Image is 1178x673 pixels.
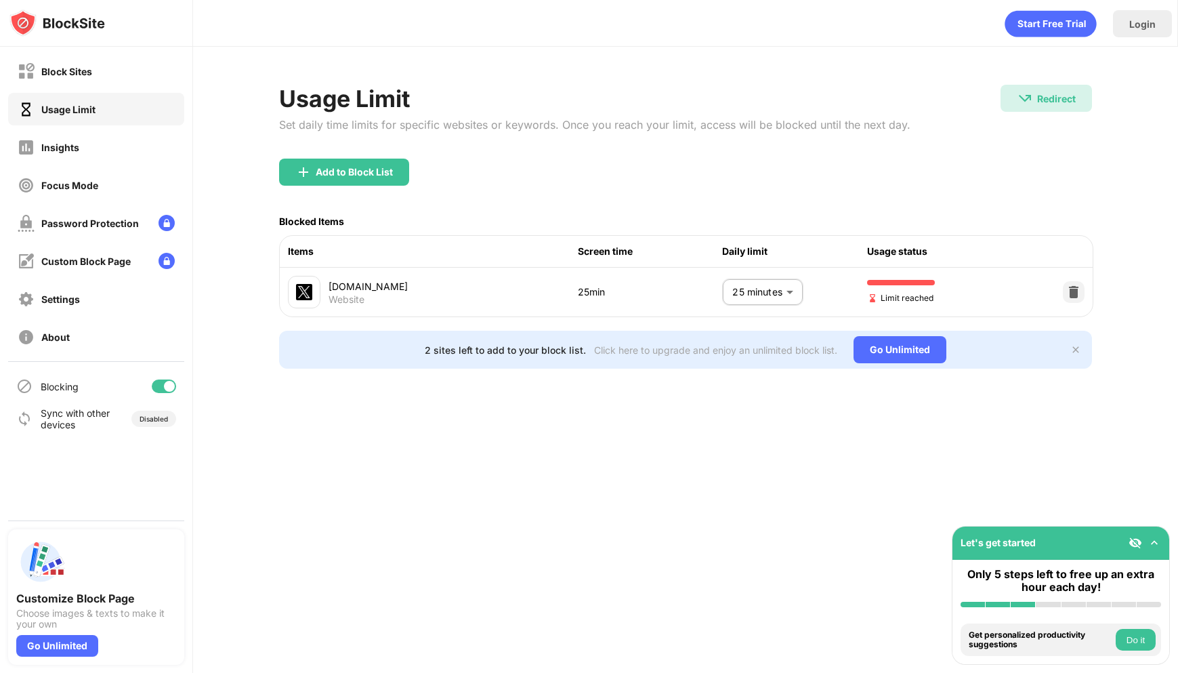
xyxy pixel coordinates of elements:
div: Insights [41,142,79,153]
img: lock-menu.svg [159,215,175,231]
div: Login [1129,18,1156,30]
div: Block Sites [41,66,92,77]
div: Get personalized productivity suggestions [969,630,1112,650]
button: Do it [1116,629,1156,651]
div: Usage Limit [41,104,96,115]
div: Settings [41,293,80,305]
img: hourglass-end.svg [867,293,878,304]
img: blocking-icon.svg [16,378,33,394]
img: lock-menu.svg [159,253,175,269]
div: Only 5 steps left to free up an extra hour each day! [961,568,1161,594]
div: Usage status [867,244,1012,259]
img: time-usage-on.svg [18,101,35,118]
div: Daily limit [722,244,867,259]
div: Let's get started [961,537,1036,548]
div: 25min [578,285,723,300]
div: Customize Block Page [16,592,176,605]
span: Limit reached [867,291,933,304]
img: insights-off.svg [18,139,35,156]
div: Sync with other devices [41,407,110,430]
div: Go Unlimited [16,635,98,657]
div: Go Unlimited [854,336,946,363]
div: [DOMAIN_NAME] [329,279,578,293]
div: Website [329,293,364,306]
div: Disabled [140,415,168,423]
img: logo-blocksite.svg [9,9,105,37]
div: animation [1005,10,1097,37]
img: sync-icon.svg [16,411,33,427]
div: About [41,331,70,343]
img: password-protection-off.svg [18,215,35,232]
div: Set daily time limits for specific websites or keywords. Once you reach your limit, access will b... [279,118,910,131]
div: Password Protection [41,218,139,229]
div: Add to Block List [316,167,393,178]
div: Redirect [1037,93,1076,104]
img: settings-off.svg [18,291,35,308]
img: about-off.svg [18,329,35,346]
div: Items [288,244,578,259]
div: Choose images & texts to make it your own [16,608,176,630]
img: push-custom-page.svg [16,537,65,586]
div: Blocking [41,381,79,392]
div: Click here to upgrade and enjoy an unlimited block list. [594,344,837,356]
div: Blocked Items [279,216,344,227]
img: x-button.svg [1070,344,1081,355]
img: block-off.svg [18,63,35,80]
div: Focus Mode [41,180,98,191]
div: 2 sites left to add to your block list. [425,344,586,356]
img: focus-off.svg [18,177,35,194]
img: favicons [296,284,312,300]
div: Usage Limit [279,85,910,113]
img: omni-setup-toggle.svg [1148,536,1161,550]
p: 25 minutes [732,285,781,300]
div: Screen time [578,244,723,259]
img: eye-not-visible.svg [1129,536,1142,550]
img: customize-block-page-off.svg [18,253,35,270]
div: Custom Block Page [41,256,131,267]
